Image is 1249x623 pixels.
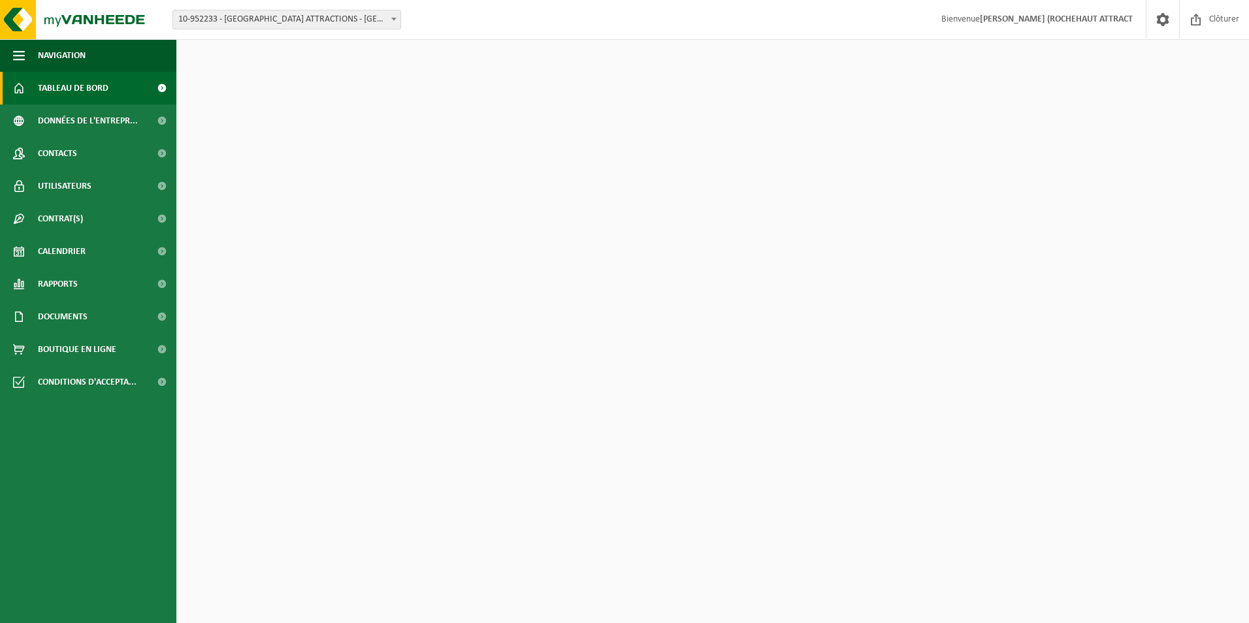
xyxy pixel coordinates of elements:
[38,202,83,235] span: Contrat(s)
[38,39,86,72] span: Navigation
[38,104,138,137] span: Données de l'entrepr...
[38,170,91,202] span: Utilisateurs
[172,10,401,29] span: 10-952233 - ROCHEHAUT ATTRACTIONS - ROCHEHAUT
[38,235,86,268] span: Calendrier
[38,137,77,170] span: Contacts
[173,10,400,29] span: 10-952233 - ROCHEHAUT ATTRACTIONS - ROCHEHAUT
[38,300,88,333] span: Documents
[38,268,78,300] span: Rapports
[38,333,116,366] span: Boutique en ligne
[38,72,108,104] span: Tableau de bord
[38,366,137,398] span: Conditions d'accepta...
[980,14,1133,24] strong: [PERSON_NAME] (ROCHEHAUT ATTRACT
